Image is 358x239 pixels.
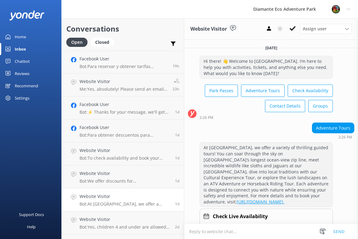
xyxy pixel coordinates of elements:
a: Website VisitorBot:We offer discounts for [DEMOGRAPHIC_DATA] residents with valid ID. For specifi... [62,165,184,188]
h4: Facebook User [80,101,170,108]
div: Closed [91,38,114,47]
h4: Website Visitor [80,193,170,200]
button: Adventure Tours [241,85,285,97]
p: Bot: At [GEOGRAPHIC_DATA], we offer a variety of thrilling guided tours! You can soar through the... [80,201,170,207]
div: At [GEOGRAPHIC_DATA], we offer a variety of thrilling guided tours! You can soar through the sky ... [200,142,333,207]
div: Recommend [15,80,38,92]
a: Closed [91,39,117,45]
div: Support Docs [19,208,44,221]
span: Sep 09 2025 02:26pm (UTC -06:00) America/Costa_Rica [175,201,179,207]
a: Website VisitorMe:Yes, absolutely! Please send an email to [EMAIL_ADDRESS][DOMAIN_NAME] , and our... [62,74,184,97]
a: Facebook UserBot:Para obtener descuentos para residentes de [GEOGRAPHIC_DATA], envía un mensaje p... [62,120,184,142]
div: Assign User [300,24,352,34]
h4: Website Visitor [80,216,170,223]
h4: Website Visitor [80,170,170,177]
a: Facebook UserBot:⚡ Thanks for your message, we'll get back to you as soon as we can. You're also ... [62,97,184,120]
a: Website VisitorBot:Yes, children 4 and under are allowed in the [GEOGRAPHIC_DATA]. They must be s... [62,211,184,234]
a: Website VisitorBot:To check availability and book your adventure at [GEOGRAPHIC_DATA], please vis... [62,142,184,165]
h4: Website Visitor [80,78,168,85]
span: Sep 09 2025 08:59am (UTC -06:00) America/Costa_Rica [175,224,179,230]
a: Website VisitorBot:At [GEOGRAPHIC_DATA], we offer a variety of thrilling guided tours! You can so... [62,188,184,211]
button: Park Passes [205,85,238,97]
div: Reviews [15,67,29,80]
div: Chatbot [15,55,30,67]
strong: 2:26 PM [200,116,213,120]
div: Open [66,38,88,47]
span: Sep 10 2025 02:17pm (UTC -06:00) America/Costa_Rica [173,63,179,69]
span: Sep 10 2025 09:59am (UTC -06:00) America/Costa_Rica [173,86,179,92]
p: User chooses products and dates. [204,223,329,229]
img: yonder-white-logo.png [9,10,45,21]
a: Open [66,39,91,45]
span: Sep 09 2025 07:12pm (UTC -06:00) America/Costa_Rica [175,178,179,184]
p: Bot: Para reservar y obtener tarifas especiales para nacionales, por favor escríbenos por WhatsAp... [80,64,168,69]
img: 831-1756915225.png [331,5,340,14]
p: Bot: Para obtener descuentos para residentes de [GEOGRAPHIC_DATA], envía un mensaje por WhatsApp ... [80,132,170,138]
span: Assign user [303,25,327,32]
span: Sep 09 2025 09:04pm (UTC -06:00) America/Costa_Rica [175,155,179,161]
p: Bot: To check availability and book your adventure at [GEOGRAPHIC_DATA], please visit [URL][DOMAI... [80,155,170,161]
div: Help [27,221,36,233]
h4: Check Live Availability [213,213,268,221]
span: Sep 09 2025 09:04pm (UTC -06:00) America/Costa_Rica [175,132,179,138]
span: Sep 10 2025 12:57am (UTC -06:00) America/Costa_Rica [175,109,179,115]
div: Sep 09 2025 02:26pm (UTC -06:00) America/Costa_Rica [200,115,333,120]
div: Home [15,31,26,43]
strong: 2:26 PM [338,135,352,139]
p: Bot: Yes, children 4 and under are allowed in the [GEOGRAPHIC_DATA]. They must be supervised by a... [80,224,170,230]
h2: Conversations [66,23,179,35]
p: Bot: We offer discounts for [DEMOGRAPHIC_DATA] residents with valid ID. For specific inquiries ab... [80,178,170,184]
h4: Facebook User [80,124,170,131]
div: Adventure Tours [312,123,354,133]
div: Inbox [15,43,26,55]
a: [URL][DOMAIN_NAME]. [237,199,284,205]
button: Groups [308,100,333,112]
p: Bot: ⚡ Thanks for your message, we'll get back to you as soon as we can. You're also welcome to k... [80,109,170,115]
span: [DATE] [262,45,281,51]
a: Facebook UserBot:Para reservar y obtener tarifas especiales para nacionales, por favor escríbenos... [62,51,184,74]
h3: Website Visitor [190,25,227,33]
div: Settings [15,92,29,104]
button: Contact Details [265,100,305,112]
button: Check Availability [288,85,333,97]
div: Hi there! 👋 Welcome to [GEOGRAPHIC_DATA]. I’m here to help you with activities, tickets, and anyt... [200,56,333,78]
h4: Website Visitor [80,147,170,154]
p: Me: Yes, absolutely! Please send an email to [EMAIL_ADDRESS][DOMAIN_NAME] , and our team will be ... [80,86,168,92]
div: Sep 09 2025 02:26pm (UTC -06:00) America/Costa_Rica [312,135,354,139]
h4: Facebook User [80,55,168,62]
